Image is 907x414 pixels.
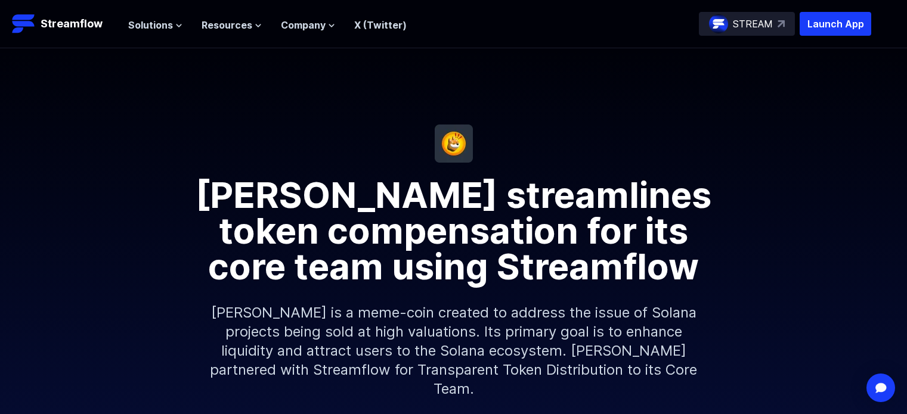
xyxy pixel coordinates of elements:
[354,19,407,31] a: X (Twitter)
[202,18,262,32] button: Resources
[128,18,182,32] button: Solutions
[800,12,871,36] button: Launch App
[435,124,473,163] img: Bonk
[202,18,252,32] span: Resources
[709,14,728,33] img: streamflow-logo-circle.png
[866,373,895,402] div: Open Intercom Messenger
[168,163,740,284] h1: [PERSON_NAME] streamlines token compensation for its core team using Streamflow
[733,17,773,31] p: STREAM
[281,18,326,32] span: Company
[699,12,795,36] a: STREAM
[41,15,103,32] p: Streamflow
[128,18,173,32] span: Solutions
[12,12,36,36] img: Streamflow Logo
[281,18,335,32] button: Company
[12,12,116,36] a: Streamflow
[778,20,785,27] img: top-right-arrow.svg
